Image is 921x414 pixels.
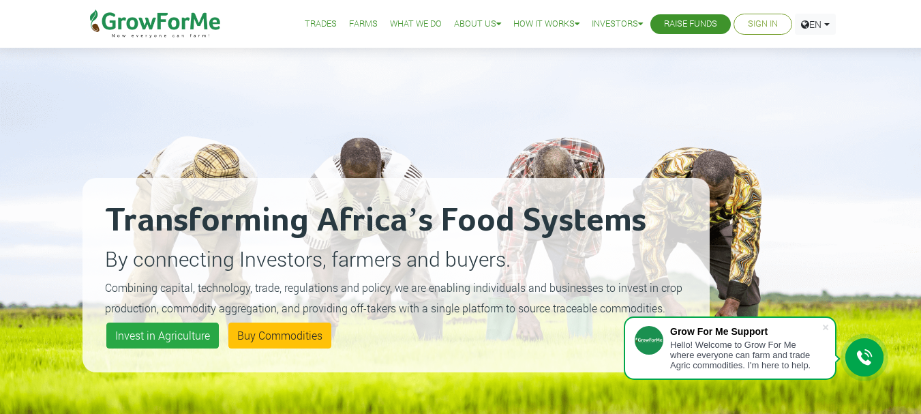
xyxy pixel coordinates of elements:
[664,17,717,31] a: Raise Funds
[748,17,778,31] a: Sign In
[592,17,643,31] a: Investors
[670,326,821,337] div: Grow For Me Support
[105,201,687,241] h2: Transforming Africa’s Food Systems
[349,17,378,31] a: Farms
[670,340,821,370] div: Hello! Welcome to Grow For Me where everyone can farm and trade Agric commodities. I'm here to help.
[105,280,682,315] small: Combining capital, technology, trade, regulations and policy, we are enabling individuals and bus...
[106,323,219,349] a: Invest in Agriculture
[454,17,501,31] a: About Us
[105,243,687,274] p: By connecting Investors, farmers and buyers.
[513,17,579,31] a: How it Works
[390,17,442,31] a: What We Do
[795,14,836,35] a: EN
[228,323,331,349] a: Buy Commodities
[305,17,337,31] a: Trades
